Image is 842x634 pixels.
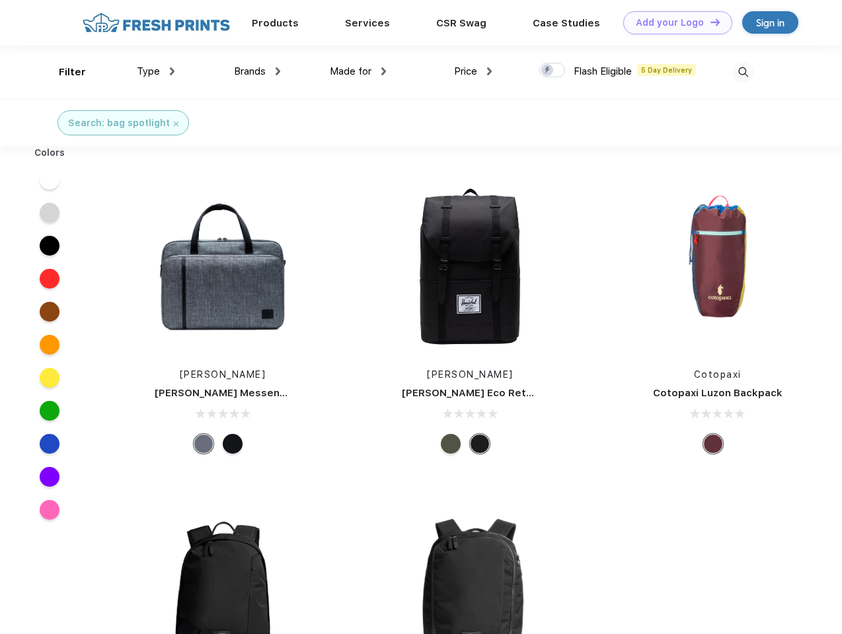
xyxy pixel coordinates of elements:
[59,65,86,80] div: Filter
[742,11,798,34] a: Sign in
[170,67,174,75] img: dropdown.png
[487,67,492,75] img: dropdown.png
[574,65,632,77] span: Flash Eligible
[223,434,243,454] div: Black
[79,11,234,34] img: fo%20logo%202.webp
[756,15,785,30] div: Sign in
[636,17,704,28] div: Add your Logo
[135,179,311,355] img: func=resize&h=266
[427,369,514,380] a: [PERSON_NAME]
[402,387,672,399] a: [PERSON_NAME] Eco Retreat 15" Computer Backpack
[703,434,723,454] div: Surprise
[155,387,297,399] a: [PERSON_NAME] Messenger
[630,179,806,355] img: func=resize&h=266
[637,64,696,76] span: 5 Day Delivery
[382,179,558,355] img: func=resize&h=266
[470,434,490,454] div: Black
[68,116,170,130] div: Search: bag spotlight
[137,65,160,77] span: Type
[180,369,266,380] a: [PERSON_NAME]
[252,17,299,29] a: Products
[441,434,461,454] div: Forest
[24,146,75,160] div: Colors
[653,387,783,399] a: Cotopaxi Luzon Backpack
[732,61,754,83] img: desktop_search.svg
[710,18,720,26] img: DT
[454,65,477,77] span: Price
[174,122,178,126] img: filter_cancel.svg
[330,65,371,77] span: Made for
[194,434,213,454] div: Raven Crosshatch
[276,67,280,75] img: dropdown.png
[234,65,266,77] span: Brands
[694,369,742,380] a: Cotopaxi
[381,67,386,75] img: dropdown.png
